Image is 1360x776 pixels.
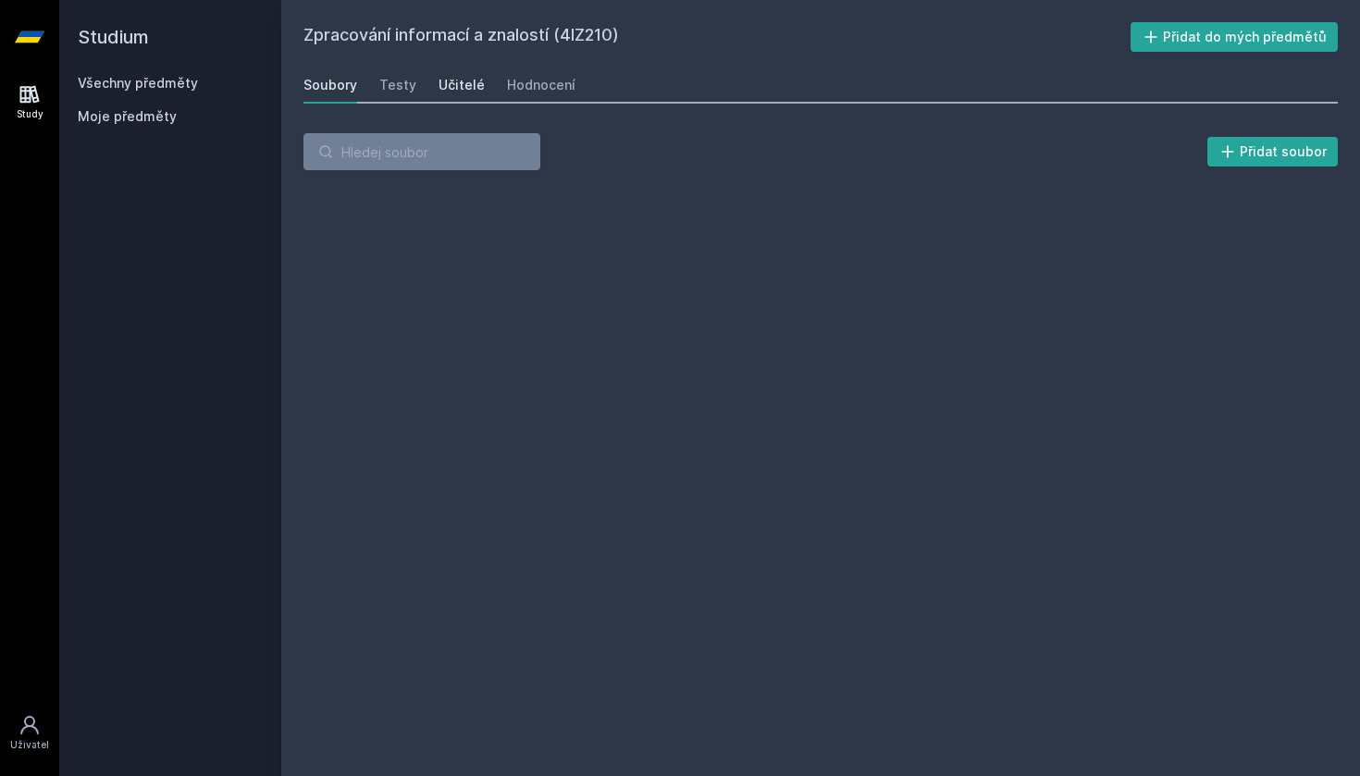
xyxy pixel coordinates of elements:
div: Testy [379,76,416,94]
h2: Zpracování informací a znalostí (4IZ210) [303,22,1131,52]
div: Uživatel [10,738,49,752]
div: Hodnocení [507,76,575,94]
div: Soubory [303,76,357,94]
a: Všechny předměty [78,75,198,91]
a: Soubory [303,67,357,104]
a: Hodnocení [507,67,575,104]
div: Učitelé [439,76,485,94]
a: Testy [379,67,416,104]
a: Uživatel [4,705,56,761]
span: Moje předměty [78,107,177,126]
button: Přidat soubor [1207,137,1339,166]
div: Study [17,107,43,121]
button: Přidat do mých předmětů [1131,22,1339,52]
a: Study [4,74,56,130]
input: Hledej soubor [303,133,540,170]
a: Učitelé [439,67,485,104]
